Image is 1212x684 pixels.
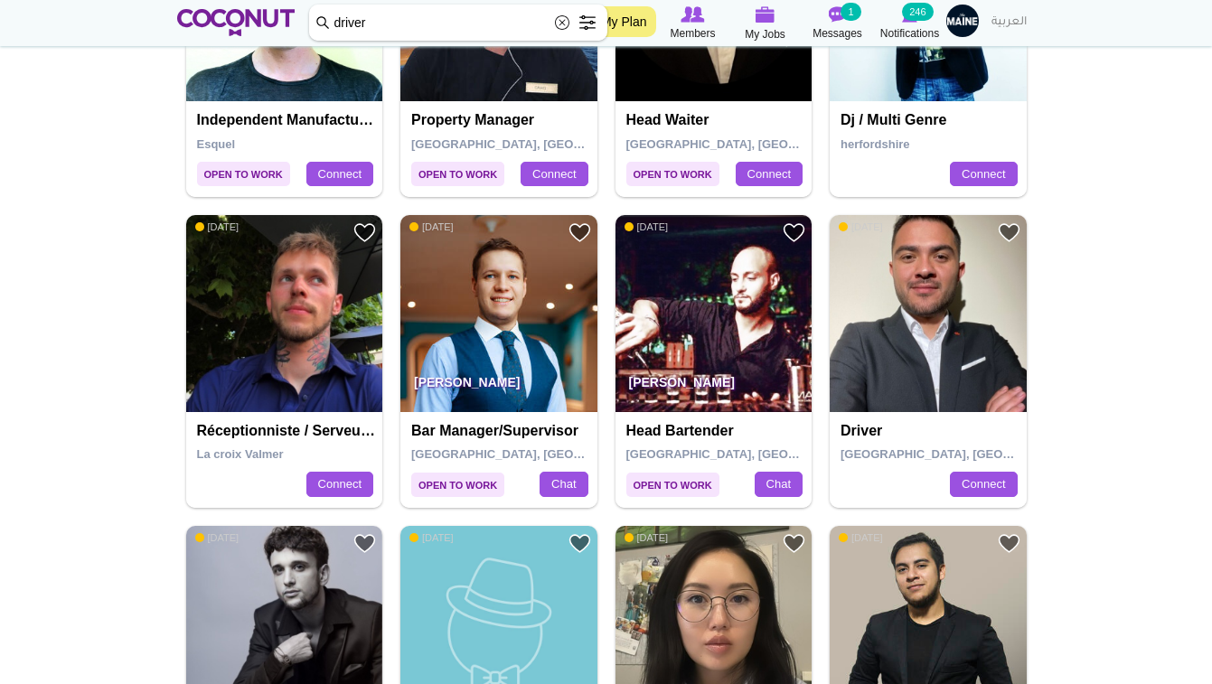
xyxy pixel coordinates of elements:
a: Add to Favourites [998,532,1020,555]
h4: Head Bartender [626,423,806,439]
span: [GEOGRAPHIC_DATA], [GEOGRAPHIC_DATA] [841,447,1098,461]
span: herfordshire [841,137,910,151]
a: Add to Favourites [783,221,805,244]
a: Add to Favourites [568,221,591,244]
a: Add to Favourites [783,532,805,555]
h4: Bar Manager/Supervisor [411,423,591,439]
span: [DATE] [409,220,454,233]
h4: Driver [841,423,1020,439]
span: Open to Work [626,473,719,497]
span: [DATE] [195,531,240,544]
a: Add to Favourites [998,221,1020,244]
span: Open to Work [197,162,290,186]
img: Browse Members [681,6,704,23]
span: [DATE] [839,531,883,544]
span: Members [670,24,715,42]
span: [GEOGRAPHIC_DATA], [GEOGRAPHIC_DATA] [626,447,884,461]
span: [DATE] [409,531,454,544]
h4: Head Waiter [626,112,806,128]
a: Chat [755,472,803,497]
img: Messages [829,6,847,23]
span: La croix Valmer [197,447,284,461]
h4: Dj / Multi Genre [841,112,1020,128]
a: Connect [306,472,373,497]
h4: Independent Manufacturer [197,112,377,128]
span: Open to Work [626,162,719,186]
span: [DATE] [625,531,669,544]
span: Esquel [197,137,236,151]
span: Notifications [880,24,939,42]
span: [DATE] [625,220,669,233]
a: Add to Favourites [353,532,376,555]
span: Open to Work [411,473,504,497]
a: Notifications Notifications 246 [874,5,946,42]
a: Connect [521,162,587,187]
span: Open to Work [411,162,504,186]
a: Messages Messages 1 [802,5,874,42]
span: My Jobs [745,25,785,43]
h4: Réceptionniste / Serveur / voiturier [197,423,377,439]
img: My Jobs [756,6,775,23]
img: Notifications [902,6,917,23]
a: Connect [306,162,373,187]
span: [GEOGRAPHIC_DATA], [GEOGRAPHIC_DATA] [411,447,669,461]
p: [PERSON_NAME] [400,361,597,412]
a: Add to Favourites [568,532,591,555]
img: Home [177,9,296,36]
span: [GEOGRAPHIC_DATA], [GEOGRAPHIC_DATA] [626,137,884,151]
small: 1 [841,3,860,21]
a: Connect [736,162,803,187]
h4: Property manager [411,112,591,128]
small: 246 [902,3,933,21]
a: العربية [982,5,1036,41]
span: Messages [813,24,862,42]
a: My Jobs My Jobs [729,5,802,43]
input: Search members by role or city [309,5,607,41]
a: Chat [540,472,587,497]
a: Add to Favourites [353,221,376,244]
p: [PERSON_NAME] [615,361,813,412]
a: My Plan [592,6,656,37]
a: Connect [950,472,1017,497]
span: [DATE] [839,220,883,233]
a: Connect [950,162,1017,187]
span: [DATE] [195,220,240,233]
a: Browse Members Members [657,5,729,42]
span: [GEOGRAPHIC_DATA], [GEOGRAPHIC_DATA] [411,137,669,151]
